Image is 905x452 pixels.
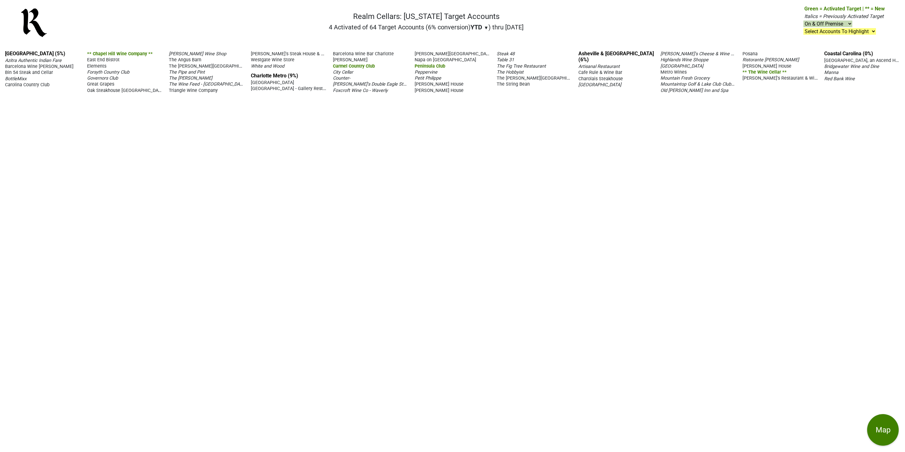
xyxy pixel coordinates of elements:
span: City Cellar [333,69,353,75]
span: Peninsula Club [415,63,445,69]
span: Bin 54 Steak and Cellar [5,70,53,75]
span: Elements [87,63,106,69]
span: [PERSON_NAME] Wine Shop [169,51,226,57]
span: [GEOGRAPHIC_DATA] [660,63,703,69]
span: The Wine Feed - [GEOGRAPHIC_DATA] [169,81,246,87]
a: [GEOGRAPHIC_DATA] (5%) [5,51,65,57]
span: White and Wood [251,63,284,69]
span: Governors Club [87,75,118,81]
span: The Hobbyist [497,69,523,75]
span: Metro Wines [660,69,687,75]
span: Italics = Previously Activated Target [804,13,884,19]
span: [GEOGRAPHIC_DATA] [578,82,621,87]
span: The Pipe and Pint [169,69,205,75]
span: ** The Wine Cellar ** [742,69,787,75]
span: Carolina Country Club [5,82,50,87]
span: Charolais Steakhouse [578,76,623,81]
span: Posana [742,51,758,57]
span: Manna [824,70,838,75]
span: Bridgewater Wine and Dine [824,64,879,69]
a: Coastal Carolina (0%) [824,51,873,57]
span: [GEOGRAPHIC_DATA] - Gallery Restaurant [251,85,336,91]
span: [PERSON_NAME]'s Double Eagle Steakhouse [333,81,423,87]
span: The String Bean [497,81,530,87]
img: Realm Cellars [20,7,48,39]
span: [PERSON_NAME]'s Restaurant & Wine Bistro [742,75,833,81]
span: Barcelona Wine Bar Charlotte [333,51,394,57]
span: Mountaintop Golf & Lake Club Clubhouse [660,81,743,87]
span: Forsyth Country Club [87,69,129,75]
span: ** Chapel Hill Wine Company ** [87,51,153,57]
span: Napa on [GEOGRAPHIC_DATA] [415,57,476,63]
span: Carmel Country Club [333,63,375,69]
span: Triangle Wine Company [169,88,218,93]
span: Peppervine [415,69,437,75]
span: [PERSON_NAME] [333,57,368,63]
span: ▼ [484,25,488,31]
span: [GEOGRAPHIC_DATA] [251,80,294,85]
span: Green = Activated Target | ** = New [804,6,885,12]
span: [PERSON_NAME][GEOGRAPHIC_DATA] [415,51,493,57]
span: Barcelona Wine [PERSON_NAME] [5,64,74,69]
span: Steak 48 [497,51,515,57]
span: Mountain Fresh Grocery [660,75,710,81]
span: Old [PERSON_NAME] Inn and Spa [660,88,728,93]
span: [PERSON_NAME] House [415,81,464,87]
span: Azitra Authentic Indian Fare [5,58,62,63]
button: Map [867,414,899,446]
span: Red Bank Wine [824,76,855,81]
a: Charlotte Metro (9%) [251,73,298,79]
span: The Angus Barn [169,57,201,63]
span: Foxcroft Wine Co - Waverly [333,88,388,93]
span: [PERSON_NAME]'s Cheese & Wine Shop [660,51,741,57]
span: East End Bistrot [87,57,120,63]
span: The Fig Tree Restaurant [497,63,546,69]
span: Counter- [333,75,350,81]
a: Asheville & [GEOGRAPHIC_DATA] (6%) [578,51,654,63]
span: [PERSON_NAME] House [415,88,464,93]
span: [PERSON_NAME] House [742,63,791,69]
span: Highlands Wine Shoppe [660,57,708,63]
span: The [PERSON_NAME] [169,75,212,81]
span: YTD [470,23,482,31]
span: BottleMixx [5,76,27,81]
span: Oak Steakhouse [GEOGRAPHIC_DATA] [87,87,165,93]
span: Petit Philippe [415,75,441,81]
span: The [PERSON_NAME][GEOGRAPHIC_DATA] [169,63,256,69]
span: Great Grapes [87,81,114,87]
span: The [PERSON_NAME][GEOGRAPHIC_DATA] [497,75,584,81]
span: Ristorante [PERSON_NAME] [742,57,799,63]
h2: 4 Activated of 64 Target Accounts (6% conversion) ) thru [DATE] [329,23,523,31]
span: Westgate Wine Store [251,57,294,63]
span: [PERSON_NAME]'s Steak House & Tavern [251,51,335,57]
span: Table 31 [497,57,514,63]
span: Cafe Rule & Wine Bar [578,70,622,75]
span: Artisanal Restaurant [578,64,620,69]
h1: Realm Cellars: [US_STATE] Target Accounts [329,12,523,21]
